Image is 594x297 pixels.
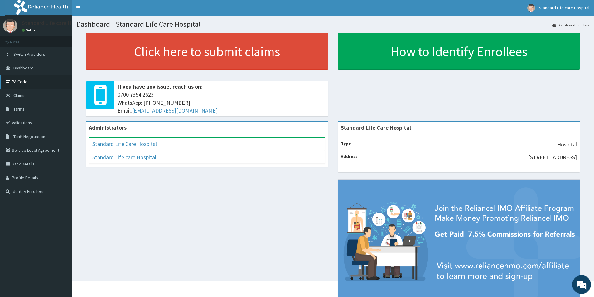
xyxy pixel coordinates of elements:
[13,106,25,112] span: Tariffs
[13,134,45,139] span: Tariff Negotiation
[89,124,127,131] b: Administrators
[13,65,34,71] span: Dashboard
[527,4,535,12] img: User Image
[13,93,26,98] span: Claims
[22,20,89,26] p: Standard Life care Hospital
[22,28,37,32] a: Online
[341,154,358,159] b: Address
[76,20,589,28] h1: Dashboard - Standard Life Care Hospital
[3,19,17,33] img: User Image
[118,91,325,115] span: 0700 7354 2623 WhatsApp: [PHONE_NUMBER] Email:
[539,5,589,11] span: Standard Life care Hospital
[92,140,157,147] a: Standard Life Care Hospital
[338,33,580,70] a: How to Identify Enrollees
[341,124,411,131] strong: Standard Life Care Hospital
[92,154,156,161] a: Standard Life care Hospital
[13,51,45,57] span: Switch Providers
[132,107,218,114] a: [EMAIL_ADDRESS][DOMAIN_NAME]
[557,141,577,149] p: Hospital
[341,141,351,146] b: Type
[86,33,328,70] a: Click here to submit claims
[118,83,203,90] b: If you have any issue, reach us on:
[528,153,577,161] p: [STREET_ADDRESS]
[552,22,575,28] a: Dashboard
[576,22,589,28] li: Here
